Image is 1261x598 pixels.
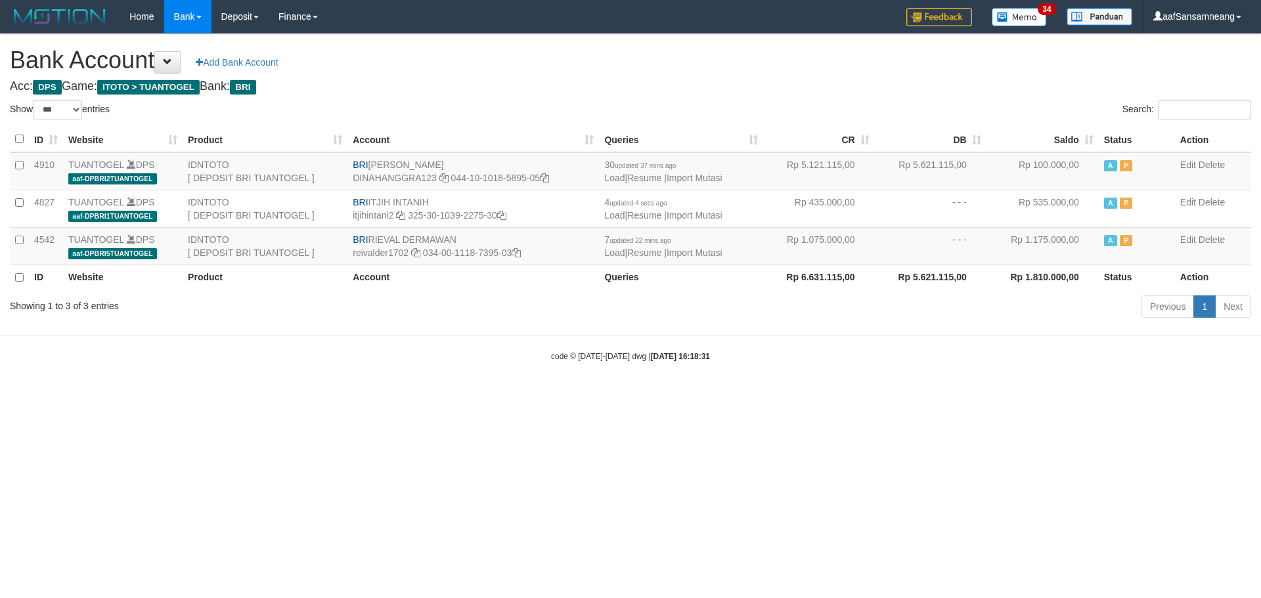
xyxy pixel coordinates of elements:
[1120,235,1133,246] span: Paused
[875,190,986,227] td: - - -
[599,127,763,152] th: Queries: activate to sort column ascending
[986,227,1099,265] td: Rp 1.175.000,00
[1038,3,1055,15] span: 34
[10,47,1251,74] h1: Bank Account
[604,160,722,183] span: | |
[183,227,347,265] td: IDNTOTO [ DEPOSIT BRI TUANTOGEL ]
[33,80,62,95] span: DPS
[68,248,157,259] span: aaf-DPBRI5TUANTOGEL
[187,51,286,74] a: Add Bank Account
[10,7,110,26] img: MOTION_logo.png
[604,160,676,170] span: 30
[986,265,1099,290] th: Rp 1.810.000,00
[604,247,625,258] a: Load
[906,8,972,26] img: Feedback.jpg
[439,173,449,183] a: Copy DINAHANGGRA123 to clipboard
[347,265,599,290] th: Account
[604,197,722,221] span: | |
[604,234,722,258] span: | |
[347,190,599,227] td: ITJIH INTANIH 325-30-1039-2275-30
[63,227,183,265] td: DPS
[1067,8,1132,26] img: panduan.png
[1180,160,1196,170] a: Edit
[68,234,124,245] a: TUANTOGEL
[353,247,409,258] a: reivalder1702
[68,173,157,184] span: aaf-DPBRI2TUANTOGEL
[29,127,63,152] th: ID: activate to sort column ascending
[1193,295,1216,318] a: 1
[63,190,183,227] td: DPS
[29,265,63,290] th: ID
[230,80,255,95] span: BRI
[763,227,875,265] td: Rp 1.075.000,00
[353,234,368,245] span: BRI
[1141,295,1194,318] a: Previous
[609,237,671,244] span: updated 22 mins ago
[183,265,347,290] th: Product
[347,227,599,265] td: RIEVAL DERMAWAN 034-00-1118-7395-03
[1122,100,1251,119] label: Search:
[183,190,347,227] td: IDNTOTO [ DEPOSIT BRI TUANTOGEL ]
[627,210,661,221] a: Resume
[604,197,667,207] span: 4
[353,173,437,183] a: DINAHANGGRA123
[763,127,875,152] th: CR: activate to sort column ascending
[353,197,368,207] span: BRI
[1120,198,1133,209] span: Paused
[627,173,661,183] a: Resume
[1180,234,1196,245] a: Edit
[763,152,875,190] td: Rp 5.121.115,00
[875,265,986,290] th: Rp 5.621.115,00
[667,247,722,258] a: Import Mutasi
[1104,235,1117,246] span: Active
[875,127,986,152] th: DB: activate to sort column ascending
[986,127,1099,152] th: Saldo: activate to sort column ascending
[1199,160,1225,170] a: Delete
[763,265,875,290] th: Rp 6.631.115,00
[63,265,183,290] th: Website
[1104,198,1117,209] span: Active
[1099,265,1175,290] th: Status
[29,190,63,227] td: 4827
[68,197,124,207] a: TUANTOGEL
[1175,265,1251,290] th: Action
[1158,100,1251,119] input: Search:
[763,190,875,227] td: Rp 435.000,00
[875,152,986,190] td: Rp 5.621.115,00
[353,210,393,221] a: itjihintani2
[667,210,722,221] a: Import Mutasi
[1175,127,1251,152] th: Action
[29,152,63,190] td: 4910
[1120,160,1133,171] span: Paused
[1104,160,1117,171] span: Active
[1215,295,1251,318] a: Next
[986,152,1099,190] td: Rp 100.000,00
[604,210,625,221] a: Load
[875,227,986,265] td: - - -
[667,173,722,183] a: Import Mutasi
[10,100,110,119] label: Show entries
[29,227,63,265] td: 4542
[599,265,763,290] th: Queries
[604,234,671,245] span: 7
[347,152,599,190] td: [PERSON_NAME] 044-10-1018-5895-05
[986,190,1099,227] td: Rp 535.000,00
[68,211,157,222] span: aaf-DPBRI1TUANTOGEL
[604,173,625,183] a: Load
[10,294,516,312] div: Showing 1 to 3 of 3 entries
[10,80,1251,93] h4: Acc: Game: Bank:
[551,352,710,361] small: code © [DATE]-[DATE] dwg |
[651,352,710,361] strong: [DATE] 16:18:31
[609,200,667,207] span: updated 4 secs ago
[63,127,183,152] th: Website: activate to sort column ascending
[63,152,183,190] td: DPS
[97,80,200,95] span: ITOTO > TUANTOGEL
[992,8,1047,26] img: Button%20Memo.svg
[68,160,124,170] a: TUANTOGEL
[183,127,347,152] th: Product: activate to sort column ascending
[1180,197,1196,207] a: Edit
[411,247,420,258] a: Copy reivalder1702 to clipboard
[1199,234,1225,245] a: Delete
[183,152,347,190] td: IDNTOTO [ DEPOSIT BRI TUANTOGEL ]
[396,210,405,221] a: Copy itjihintani2 to clipboard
